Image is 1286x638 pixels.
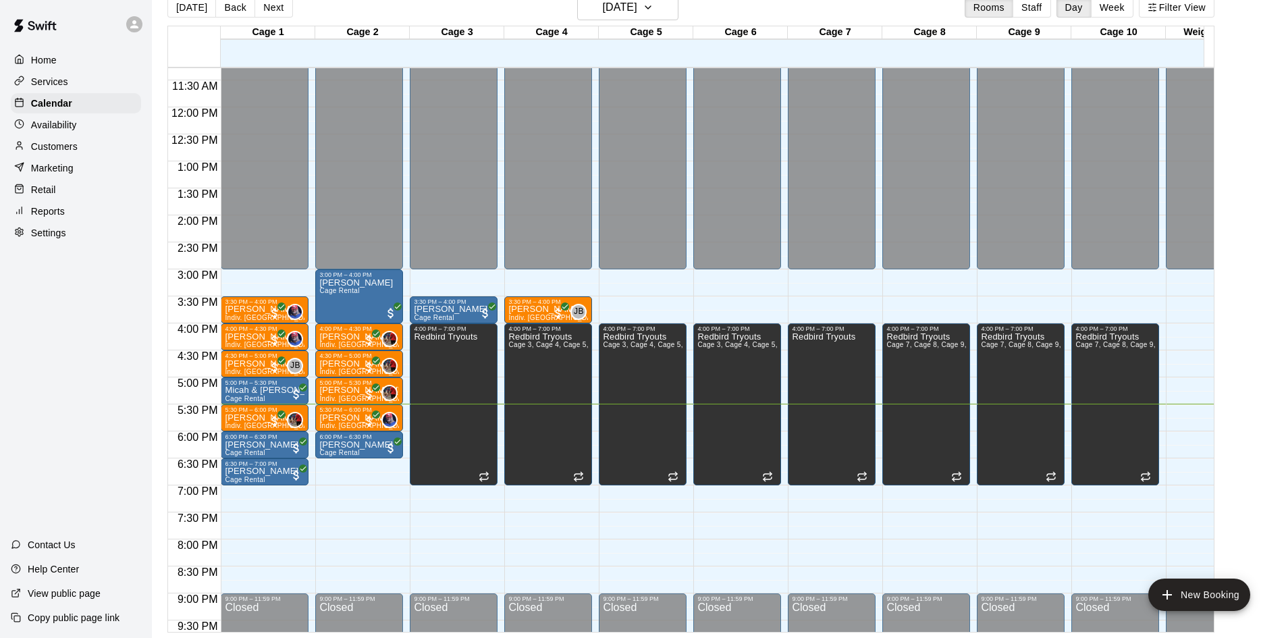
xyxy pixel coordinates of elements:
[977,26,1071,39] div: Cage 9
[225,341,318,348] span: Indiv. [GEOGRAPHIC_DATA]
[981,595,1061,602] div: 9:00 PM – 11:59 PM
[225,395,265,402] span: Cage Rental
[174,431,221,443] span: 6:00 PM
[288,305,302,319] img: Jacob Abraham
[11,136,141,157] div: Customers
[174,620,221,632] span: 9:30 PM
[315,377,403,404] div: 5:00 PM – 5:30 PM: Connor Vitt
[788,323,876,485] div: 4:00 PM – 7:00 PM: Redbird Tryouts
[11,93,141,113] a: Calendar
[268,415,282,428] span: All customers have paid
[315,404,403,431] div: 5:30 PM – 6:00 PM: Asher Benson
[319,341,412,348] span: Indiv. [GEOGRAPHIC_DATA]
[174,188,221,200] span: 1:30 PM
[288,332,302,346] img: Jacob Abraham
[319,406,399,413] div: 5:30 PM – 6:00 PM
[599,323,687,485] div: 4:00 PM – 7:00 PM: Redbird Tryouts
[31,183,56,196] p: Retail
[857,471,867,482] span: Recurring event
[981,325,1061,332] div: 4:00 PM – 7:00 PM
[882,26,977,39] div: Cage 8
[168,107,221,119] span: 12:00 PM
[693,26,788,39] div: Cage 6
[508,325,588,332] div: 4:00 PM – 7:00 PM
[414,314,454,321] span: Cage Rental
[1046,471,1056,482] span: Recurring event
[508,298,588,305] div: 3:30 PM – 4:00 PM
[221,404,309,431] div: 5:30 PM – 6:00 PM: Charles Allman
[410,26,504,39] div: Cage 3
[886,325,966,332] div: 4:00 PM – 7:00 PM
[792,595,872,602] div: 9:00 PM – 11:59 PM
[319,271,399,278] div: 3:00 PM – 4:00 PM
[383,359,396,373] img: Jeramy Allerdissen
[414,595,493,602] div: 9:00 PM – 11:59 PM
[792,325,872,332] div: 4:00 PM – 7:00 PM
[268,361,282,374] span: All customers have paid
[315,269,403,323] div: 3:00 PM – 4:00 PM: David Kim
[28,562,79,576] p: Help Center
[31,53,57,67] p: Home
[292,304,303,320] span: Jacob Abraham
[788,26,882,39] div: Cage 7
[221,458,309,485] div: 6:30 PM – 7:00 PM: Katie Spayd
[225,595,304,602] div: 9:00 PM – 11:59 PM
[599,26,693,39] div: Cage 5
[319,595,399,602] div: 9:00 PM – 11:59 PM
[319,395,412,402] span: Indiv. [GEOGRAPHIC_DATA]
[292,358,303,374] span: John Beirne
[11,201,141,221] a: Reports
[504,296,592,323] div: 3:30 PM – 4:00 PM: Ben Schaefer
[11,72,141,92] div: Services
[174,242,221,254] span: 2:30 PM
[268,307,282,320] span: All customers have paid
[319,422,412,429] span: Indiv. [GEOGRAPHIC_DATA]
[508,595,588,602] div: 9:00 PM – 11:59 PM
[693,323,781,485] div: 4:00 PM – 7:00 PM: Redbird Tryouts
[225,368,318,375] span: Indiv. [GEOGRAPHIC_DATA]
[225,406,304,413] div: 5:30 PM – 6:00 PM
[225,325,304,332] div: 4:00 PM – 4:30 PM
[886,595,966,602] div: 9:00 PM – 11:59 PM
[1075,325,1155,332] div: 4:00 PM – 7:00 PM
[315,26,410,39] div: Cage 2
[174,323,221,335] span: 4:00 PM
[31,205,65,218] p: Reports
[603,325,682,332] div: 4:00 PM – 7:00 PM
[383,413,396,427] img: Jacob Abraham
[319,325,399,332] div: 4:00 PM – 4:30 PM
[319,352,399,359] div: 4:30 PM – 5:00 PM
[886,341,996,348] span: Cage 7, Cage 8, Cage 9, Cage 10
[174,377,221,389] span: 5:00 PM
[169,80,221,92] span: 11:30 AM
[319,433,399,440] div: 6:00 PM – 6:30 PM
[319,379,399,386] div: 5:00 PM – 5:30 PM
[11,50,141,70] div: Home
[221,431,309,458] div: 6:00 PM – 6:30 PM: Jack Thomas
[268,334,282,347] span: All customers have paid
[174,485,221,497] span: 7:00 PM
[570,304,587,320] div: John Beirne
[387,385,398,401] span: Jeramy Allerdissen
[697,341,803,348] span: Cage 3, Cage 4, Cage 5, Cage 6
[1071,26,1166,39] div: Cage 10
[1148,579,1250,611] button: add
[31,140,78,153] p: Customers
[174,566,221,578] span: 8:30 PM
[31,97,72,110] p: Calendar
[11,223,141,243] a: Settings
[315,323,403,350] div: 4:00 PM – 4:30 PM: Michael Calcaterra
[28,538,76,552] p: Contact Us
[977,323,1065,485] div: 4:00 PM – 7:00 PM: Redbird Tryouts
[11,180,141,200] div: Retail
[383,386,396,400] img: Jeramy Allerdissen
[221,26,315,39] div: Cage 1
[603,341,708,348] span: Cage 3, Cage 4, Cage 5, Cage 6
[28,611,119,624] p: Copy public page link
[552,307,565,320] span: All customers have paid
[221,323,309,350] div: 4:00 PM – 4:30 PM: Skye Morgan
[174,296,221,308] span: 3:30 PM
[882,323,970,485] div: 4:00 PM – 7:00 PM: Redbird Tryouts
